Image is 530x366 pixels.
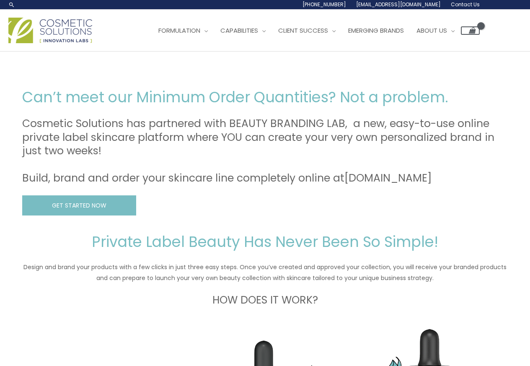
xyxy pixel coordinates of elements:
span: Formulation [158,26,200,35]
p: Design and brand your products with a few clicks in just three easy steps. Once you’ve created an... [22,262,508,283]
span: Client Success [278,26,328,35]
nav: Site Navigation [146,18,480,43]
a: Client Success [272,18,342,43]
h2: Can’t meet our Minimum Order Quantities? Not a problem. [22,88,508,107]
span: About Us [416,26,447,35]
a: About Us [410,18,461,43]
img: Cosmetic Solutions Logo [8,18,92,43]
span: [EMAIL_ADDRESS][DOMAIN_NAME] [356,1,441,8]
a: [DOMAIN_NAME] [344,171,432,185]
a: GET STARTED NOW [22,195,136,216]
h3: HOW DOES IT WORK? [22,293,508,307]
span: [PHONE_NUMBER] [302,1,346,8]
a: Emerging Brands [342,18,410,43]
span: Emerging Brands [348,26,404,35]
h3: Cosmetic Solutions has partnered with BEAUTY BRANDING LAB, a new, easy-to-use online private labe... [22,117,508,185]
span: Contact Us [451,1,480,8]
a: Formulation [152,18,214,43]
a: Capabilities [214,18,272,43]
a: View Shopping Cart, empty [461,26,480,35]
span: Capabilities [220,26,258,35]
a: Search icon link [8,1,15,8]
h2: Private Label Beauty Has Never Been So Simple! [22,232,508,252]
